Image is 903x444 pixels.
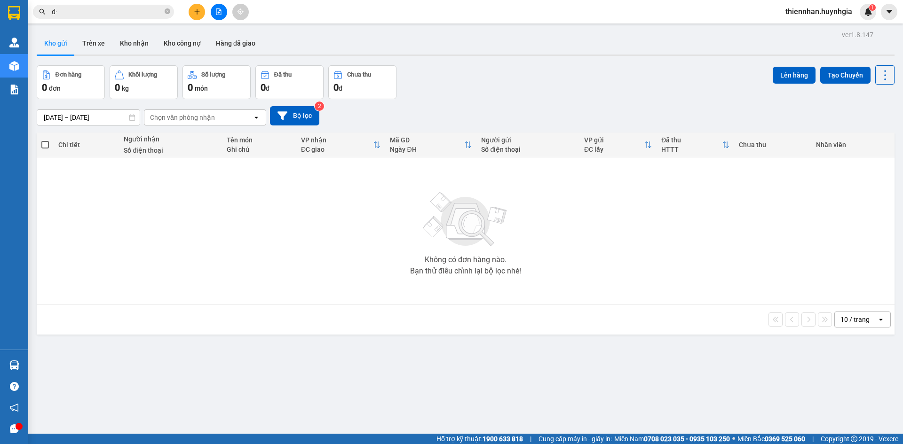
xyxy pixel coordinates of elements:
[481,136,575,144] div: Người gửi
[539,434,612,444] span: Cung cấp máy in - giấy in:
[227,146,292,153] div: Ghi chú
[9,38,19,47] img: warehouse-icon
[52,7,163,17] input: Tìm tên, số ĐT hoặc mã đơn
[339,85,342,92] span: đ
[110,65,178,99] button: Khối lượng0kg
[165,8,170,14] span: close-circle
[124,147,217,154] div: Số điện thoại
[55,71,81,78] div: Đơn hàng
[232,4,249,20] button: aim
[75,32,112,55] button: Trên xe
[871,4,874,11] span: 1
[301,146,373,153] div: ĐC giao
[253,114,260,121] svg: open
[9,61,19,71] img: warehouse-icon
[128,71,157,78] div: Khối lượng
[877,316,885,323] svg: open
[195,85,208,92] span: món
[812,434,814,444] span: |
[165,8,170,16] span: close-circle
[739,141,807,148] div: Chưa thu
[37,65,105,99] button: Đơn hàng0đơn
[425,256,507,264] div: Không có đơn hàng nào.
[215,8,222,15] span: file-add
[820,67,871,84] button: Tạo Chuyến
[614,434,730,444] span: Miền Nam
[182,65,251,99] button: Số lượng0món
[188,82,193,93] span: 0
[237,8,244,15] span: aim
[530,434,531,444] span: |
[579,132,657,157] th: Toggle SortBy
[869,4,876,11] sup: 1
[737,434,805,444] span: Miền Bắc
[115,82,120,93] span: 0
[851,436,857,442] span: copyright
[333,82,339,93] span: 0
[584,136,644,144] div: VP gửi
[390,136,464,144] div: Mã GD
[481,146,575,153] div: Số điện thoại
[255,65,324,99] button: Đã thu0đ
[156,32,208,55] button: Kho công nợ
[816,141,890,148] div: Nhân viên
[42,82,47,93] span: 0
[410,267,521,275] div: Bạn thử điều chỉnh lại bộ lọc nhé!
[347,71,371,78] div: Chưa thu
[37,32,75,55] button: Kho gửi
[584,146,644,153] div: ĐC lấy
[657,132,734,157] th: Toggle SortBy
[37,110,140,125] input: Select a date range.
[10,403,19,412] span: notification
[112,32,156,55] button: Kho nhận
[842,30,873,40] div: ver 1.8.147
[8,6,20,20] img: logo-vxr
[208,32,263,55] button: Hàng đã giao
[661,136,722,144] div: Đã thu
[274,71,292,78] div: Đã thu
[732,437,735,441] span: ⚪️
[436,434,523,444] span: Hỗ trợ kỹ thuật:
[885,8,894,16] span: caret-down
[194,8,200,15] span: plus
[266,85,269,92] span: đ
[661,146,722,153] div: HTTT
[39,8,46,15] span: search
[419,187,513,252] img: svg+xml;base64,PHN2ZyBjbGFzcz0ibGlzdC1wbHVnX19zdmciIHhtbG5zPSJodHRwOi8vd3d3LnczLm9yZy8yMDAwL3N2Zy...
[778,6,860,17] span: thiennhan.huynhgia
[270,106,319,125] button: Bộ lọc
[390,146,464,153] div: Ngày ĐH
[315,101,324,111] sup: 2
[296,132,386,157] th: Toggle SortBy
[201,71,225,78] div: Số lượng
[840,315,870,324] div: 10 / trang
[385,132,476,157] th: Toggle SortBy
[328,65,396,99] button: Chưa thu0đ
[881,4,897,20] button: caret-down
[10,382,19,391] span: question-circle
[9,360,19,370] img: warehouse-icon
[10,424,19,433] span: message
[227,136,292,144] div: Tên món
[261,82,266,93] span: 0
[644,435,730,443] strong: 0708 023 035 - 0935 103 250
[211,4,227,20] button: file-add
[122,85,129,92] span: kg
[301,136,373,144] div: VP nhận
[773,67,816,84] button: Lên hàng
[150,113,215,122] div: Chọn văn phòng nhận
[765,435,805,443] strong: 0369 525 060
[58,141,114,148] div: Chi tiết
[124,135,217,143] div: Người nhận
[864,8,872,16] img: icon-new-feature
[189,4,205,20] button: plus
[483,435,523,443] strong: 1900 633 818
[49,85,61,92] span: đơn
[9,85,19,94] img: solution-icon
